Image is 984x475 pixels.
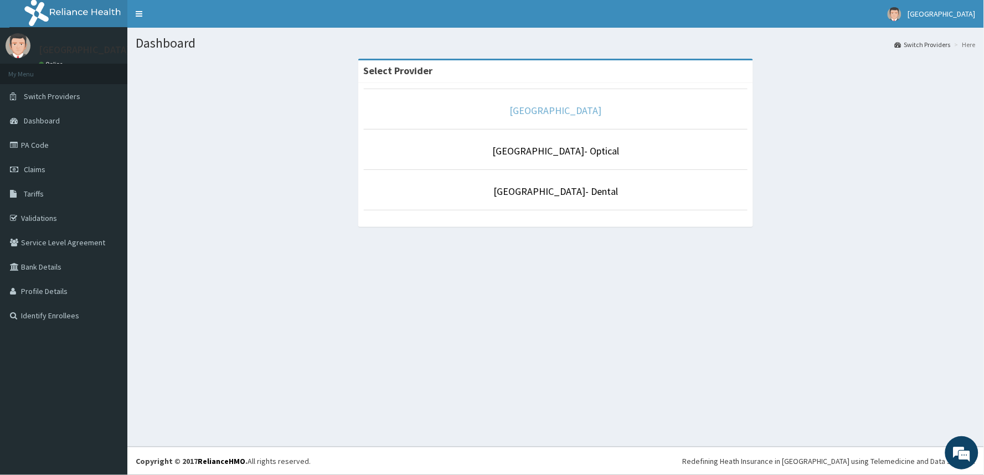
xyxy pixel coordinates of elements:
strong: Select Provider [364,64,433,77]
li: Here [952,40,976,49]
span: Dashboard [24,116,60,126]
span: Switch Providers [24,91,80,101]
span: Claims [24,164,45,174]
div: Redefining Heath Insurance in [GEOGRAPHIC_DATA] using Telemedicine and Data Science! [683,456,976,467]
a: [GEOGRAPHIC_DATA]- Dental [493,185,618,198]
a: Online [39,60,65,68]
strong: Copyright © 2017 . [136,456,248,466]
img: User Image [6,33,30,58]
a: [GEOGRAPHIC_DATA] [510,104,602,117]
footer: All rights reserved. [127,447,984,475]
a: [GEOGRAPHIC_DATA]- Optical [492,144,619,157]
span: Tariffs [24,189,44,199]
h1: Dashboard [136,36,976,50]
a: Switch Providers [895,40,951,49]
span: [GEOGRAPHIC_DATA] [908,9,976,19]
p: [GEOGRAPHIC_DATA] [39,45,130,55]
a: RelianceHMO [198,456,245,466]
img: User Image [888,7,901,21]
